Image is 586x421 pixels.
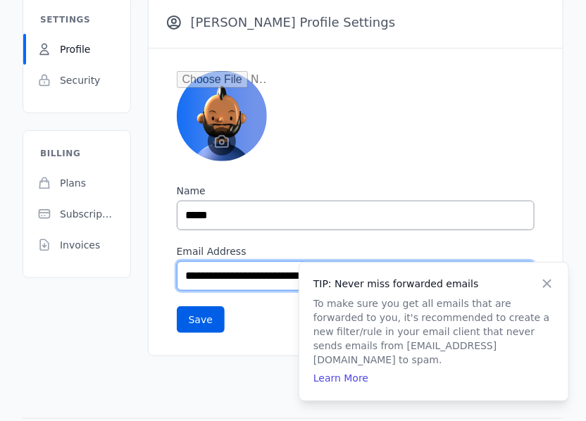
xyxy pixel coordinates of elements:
[23,34,130,65] a: Profile
[23,148,97,168] h3: Billing
[60,207,113,221] span: Subscription
[60,42,91,56] span: Profile
[177,306,225,333] button: Save
[23,65,130,96] a: Security
[313,277,554,291] h4: TIP: Never miss forwarded emails
[23,168,130,199] a: Plans
[313,372,368,384] a: Learn More
[313,296,554,367] p: To make sure you get all emails that are forwarded to you, it's recommended to create a new filte...
[60,176,86,190] span: Plans
[60,238,100,252] span: Invoices
[60,73,101,87] span: Security
[177,184,535,198] label: Name
[23,14,107,34] h3: Settings
[23,230,130,260] a: Invoices
[166,14,396,31] h3: [PERSON_NAME] Profile Settings
[177,244,535,258] label: Email Address
[23,199,130,230] a: Subscription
